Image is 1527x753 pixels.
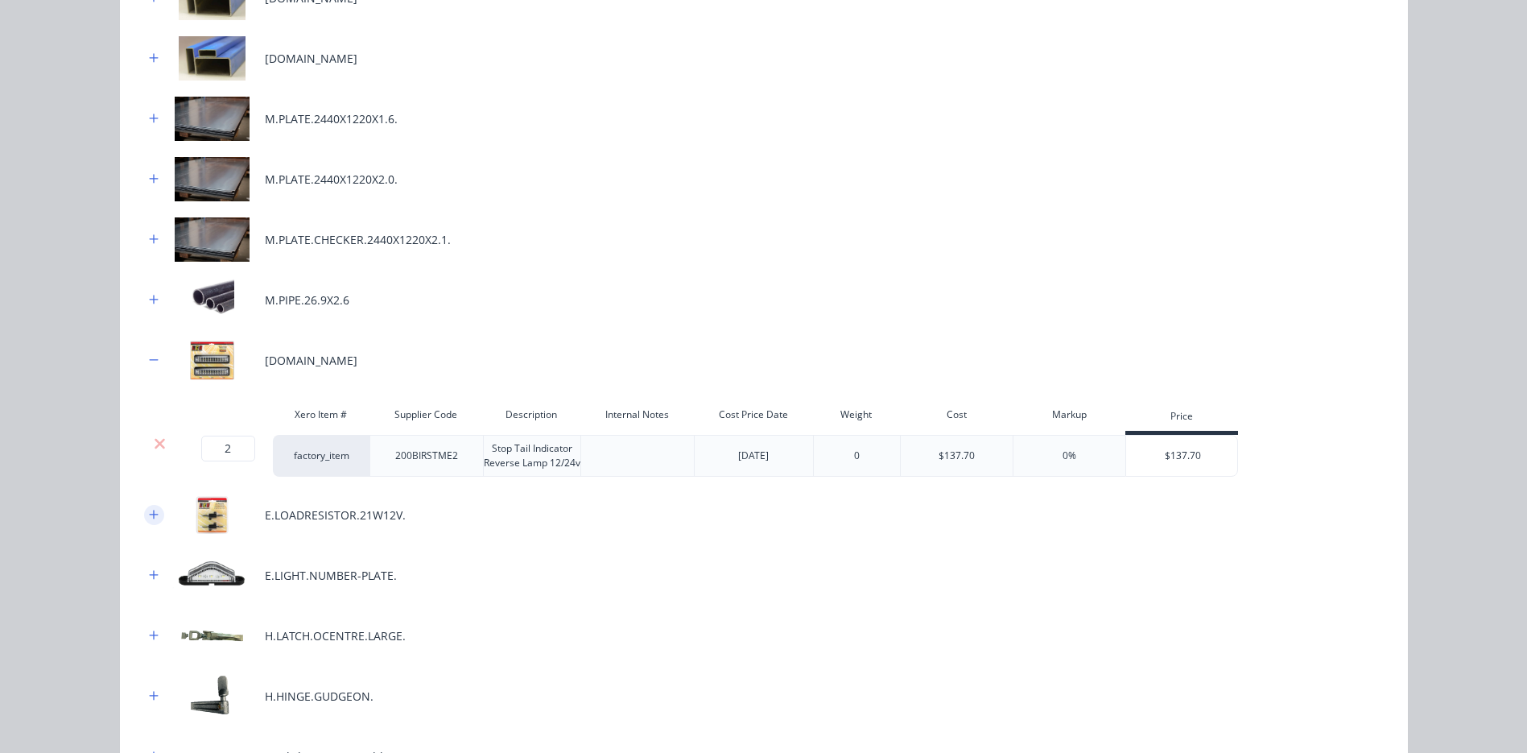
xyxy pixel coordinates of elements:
[813,435,901,477] div: 0
[369,435,483,477] div: 200BIRSTME2
[172,36,253,81] img: M.RHS.50X20X2.BLUE
[172,278,253,322] img: M.PIPE.26.9X2.6
[813,399,901,431] div: Weight
[1013,399,1125,431] div: Markup
[265,352,357,369] div: [DOMAIN_NAME]
[265,50,357,67] div: [DOMAIN_NAME]
[939,449,975,463] div: $137.70
[1063,449,1076,463] div: 0%
[172,674,253,718] img: H.HINGE.GUDGEON.
[483,435,581,477] div: Stop Tail Indicator Reverse Lamp 12/24v
[1125,403,1238,435] div: Price
[265,231,451,248] div: M.PLATE.CHECKER.2440X1220X2.1.
[172,493,253,537] img: E.LOADRESISTOR.21W12V.
[172,338,253,383] img: E.STOP.TAIL.INDICATOR.REVERSE.LAMP.SO
[483,399,581,431] div: Description
[694,435,813,477] div: [DATE]
[172,553,253,598] img: E.LIGHT.NUMBER-PLATE.
[273,435,369,477] div: factory_item
[172,97,253,141] img: M.PLATE.2440X1220X1.6.
[1126,436,1239,476] div: $137.70
[201,436,255,461] input: ?
[265,171,398,188] div: M.PLATE.2440X1220X2.0.
[172,614,253,658] img: H.LATCH.OCENTRE.LARGE.
[265,688,373,705] div: H.HINGE.GUDGEON.
[265,627,406,644] div: H.LATCH.OCENTRE.LARGE.
[265,567,397,584] div: E.LIGHT.NUMBER-PLATE.
[580,399,694,431] div: Internal Notes
[172,217,253,262] img: M.PLATE.CHECKER.2440X1220X2.1.
[265,507,406,523] div: E.LOADRESISTOR.21W12V.
[172,157,253,201] img: M.PLATE.2440X1220X2.0.
[265,110,398,127] div: M.PLATE.2440X1220X1.6.
[273,399,369,431] div: Xero Item #
[369,399,483,431] div: Supplier Code
[694,399,813,431] div: Cost Price Date
[900,399,1013,431] div: Cost
[265,292,349,308] div: M.PIPE.26.9X2.6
